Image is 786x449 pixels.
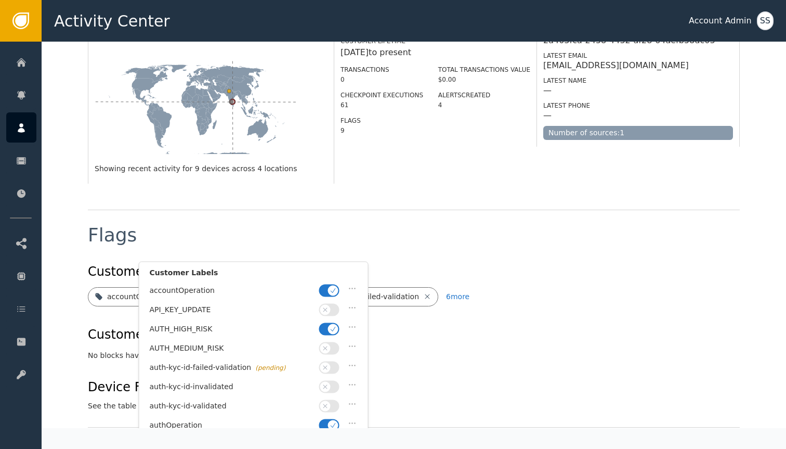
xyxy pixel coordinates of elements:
[150,343,314,354] div: AUTH_MEDIUM_RISK
[438,75,530,84] div: $0.00
[340,46,530,59] div: [DATE] to present
[88,226,137,245] div: Flags
[438,100,530,110] div: 4
[218,260,337,283] button: Label this customer
[150,420,314,431] div: authOperation
[543,60,689,71] div: [EMAIL_ADDRESS][DOMAIN_NAME]
[340,100,423,110] div: 61
[150,362,314,373] div: auth-kyc-id-failed-validation
[543,76,733,85] div: Latest Name
[150,285,314,296] div: accountOperation
[340,75,423,84] div: 0
[438,92,491,99] label: Alerts Created
[340,92,423,99] label: Checkpoint Executions
[88,401,368,412] div: See the table below for details on device flags associated with this customer
[150,267,358,284] div: Customer Labels
[150,381,314,392] div: auth-kyc-id-invalidated
[88,350,740,361] div: No blocks have been applied to this customer
[543,110,552,121] div: —
[107,291,172,302] div: accountOperation
[340,37,405,45] label: Customer Lifetime
[95,163,327,174] div: Showing recent activity for 9 devices across 4 locations
[54,9,170,33] span: Activity Center
[88,262,210,281] div: Customer Labels (9)
[543,51,733,60] div: Latest Email
[88,325,211,344] div: Customer Blocks (0)
[150,324,314,335] div: AUTH_HIGH_RISK
[340,66,389,73] label: Transactions
[150,401,314,412] div: auth-kyc-id-validated
[543,101,733,110] div: Latest Phone
[757,11,774,30] button: SS
[340,126,423,135] div: 9
[689,15,752,27] div: Account Admin
[150,304,314,315] div: API_KEY_UPDATE
[446,287,469,306] button: 6more
[340,117,361,124] label: Flags
[543,85,552,96] div: —
[255,364,285,371] span: (pending)
[438,66,530,73] label: Total Transactions Value
[543,126,733,140] div: Number of sources: 1
[88,378,368,396] div: Device Flags (11)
